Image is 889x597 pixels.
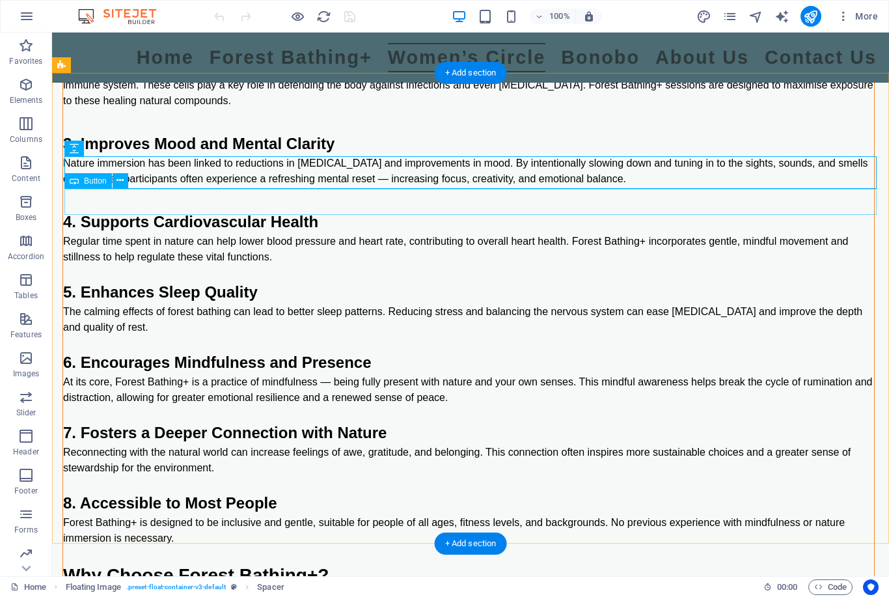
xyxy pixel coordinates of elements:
p: Footer [14,486,38,496]
span: : [786,582,788,592]
button: design [696,8,712,24]
button: 100% [530,8,576,24]
button: More [832,6,883,27]
div: + Add section [435,62,507,84]
span: Click to select. Double-click to edit [66,579,121,595]
i: On resize automatically adjust zoom level to fit chosen device. [583,10,595,22]
p: Columns [10,134,42,145]
i: AI Writer [774,9,789,24]
button: navigator [748,8,764,24]
p: Forms [14,525,38,535]
p: Boxes [16,212,37,223]
span: Button [84,177,107,185]
button: publish [800,6,821,27]
p: Accordion [8,251,44,262]
span: Click to select. Double-click to edit [257,579,284,595]
button: Usercentrics [863,579,879,595]
button: reload [316,8,331,24]
span: . preset-float-container-v3-default [126,579,226,595]
p: Features [10,329,42,340]
i: This element is a customizable preset [231,583,237,590]
span: More [837,10,878,23]
i: Publish [803,9,818,24]
nav: breadcrumb [66,579,284,595]
button: Click here to leave preview mode and continue editing [290,8,305,24]
h6: Session time [763,579,798,595]
i: Navigator [748,9,763,24]
h6: 100% [549,8,570,24]
p: Images [13,368,40,379]
a: Click to cancel selection. Double-click to open Pages [10,579,46,595]
p: Header [13,447,39,457]
p: Slider [16,408,36,418]
span: 00 00 [777,579,797,595]
button: Code [808,579,853,595]
p: Content [12,173,40,184]
button: text_generator [774,8,790,24]
i: Reload page [316,9,331,24]
span: Code [814,579,847,595]
p: Favorites [9,56,42,66]
button: pages [722,8,738,24]
p: Tables [14,290,38,301]
i: Pages (Ctrl+Alt+S) [722,9,737,24]
p: Elements [10,95,43,105]
div: + Add section [435,533,507,555]
img: Editor Logo [75,8,172,24]
i: Design (Ctrl+Alt+Y) [696,9,711,24]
